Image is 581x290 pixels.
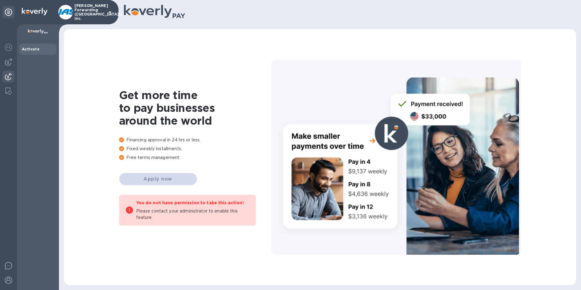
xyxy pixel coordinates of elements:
h1: Get more time to pay businesses around the world [119,89,271,127]
img: Foreign exchange [5,44,12,51]
p: Free terms management. [119,154,271,161]
p: Please contact your administrator to enable this feature. [136,208,250,221]
p: Financing approval in 24 hrs or less. [119,137,271,143]
p: Fixed weekly installments. [119,146,271,152]
p: [PERSON_NAME] Forwarding ([GEOGRAPHIC_DATA]), Inc. [74,4,105,21]
b: You do not have permission to take this action! [136,200,244,205]
img: Logo [22,8,47,15]
b: Activate [22,47,40,51]
div: Unpin categories [2,6,15,18]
